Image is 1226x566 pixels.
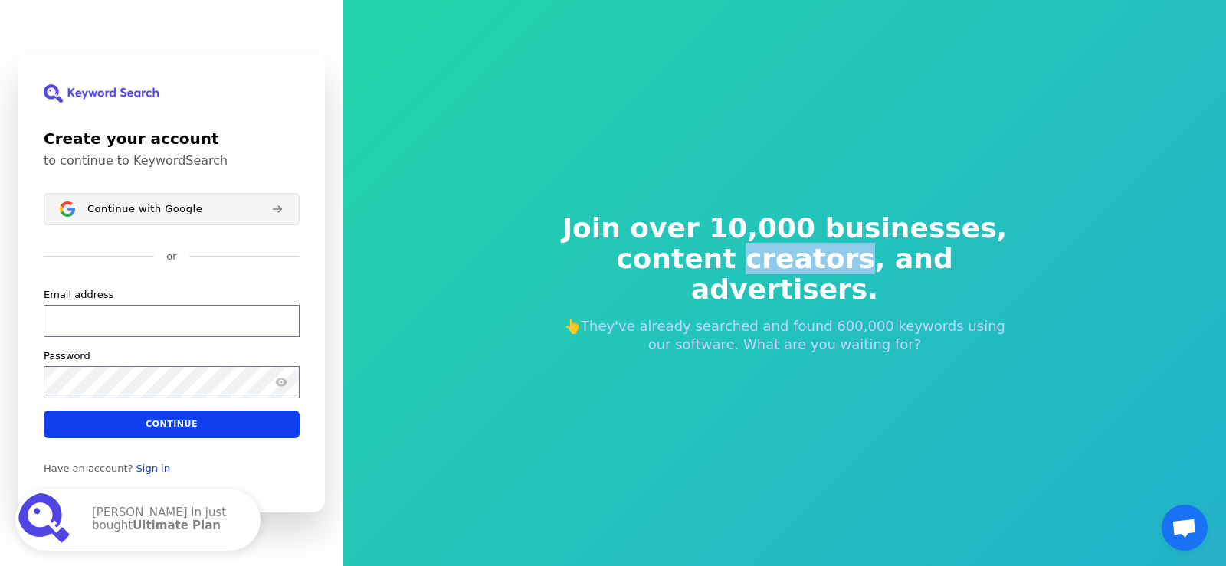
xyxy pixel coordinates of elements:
img: Sign in with Google [60,201,75,217]
p: 👆They've already searched and found 600,000 keywords using our software. What are you waiting for? [552,317,1018,354]
label: Email address [44,287,113,301]
span: content creators, and advertisers. [552,244,1018,305]
strong: Ultimate Plan [133,519,221,532]
div: Open chat [1162,505,1208,551]
p: [PERSON_NAME] in just bought [92,506,245,534]
label: Password [44,348,90,362]
p: to continue to KeywordSearch [44,153,300,168]
a: Sign in [136,462,170,474]
img: Ultimate Plan [18,492,74,548]
img: KeywordSearch [44,84,159,103]
span: Join over 10,000 businesses, [552,213,1018,244]
span: Continue with Google [87,202,202,214]
h1: Create your account [44,127,300,150]
button: Continue [44,410,300,437]
button: Show password [272,372,290,391]
p: or [166,250,176,263]
button: Sign in with GoogleContinue with Google [44,193,300,225]
span: Have an account? [44,462,133,474]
